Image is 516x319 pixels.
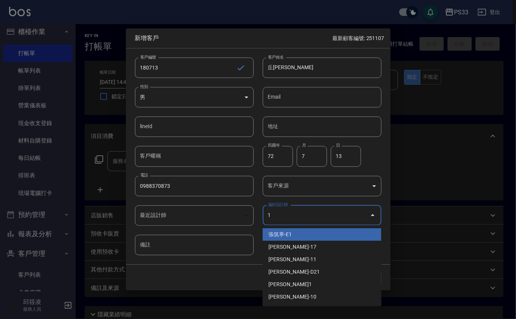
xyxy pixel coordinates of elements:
li: [PERSON_NAME]-17 [263,241,381,253]
li: [PERSON_NAME]-10 [263,291,381,303]
label: 客戶編號 [140,54,156,60]
label: 日 [336,143,340,149]
button: Close [367,209,379,221]
label: 月 [302,143,306,149]
span: 新增客戶 [135,34,333,42]
label: 性別 [140,84,148,89]
li: [PERSON_NAME]-11 [263,253,381,266]
label: 偏好設計師 [268,202,288,208]
p: 最新顧客編號: 251107 [332,34,384,42]
label: 民國年 [268,143,280,149]
li: [PERSON_NAME]1 [263,278,381,291]
label: 客戶姓名 [268,54,284,60]
li: [PERSON_NAME]-D21 [263,266,381,278]
div: 男 [135,87,254,107]
label: 電話 [140,172,148,178]
li: 張筑葶-E1 [263,228,381,241]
